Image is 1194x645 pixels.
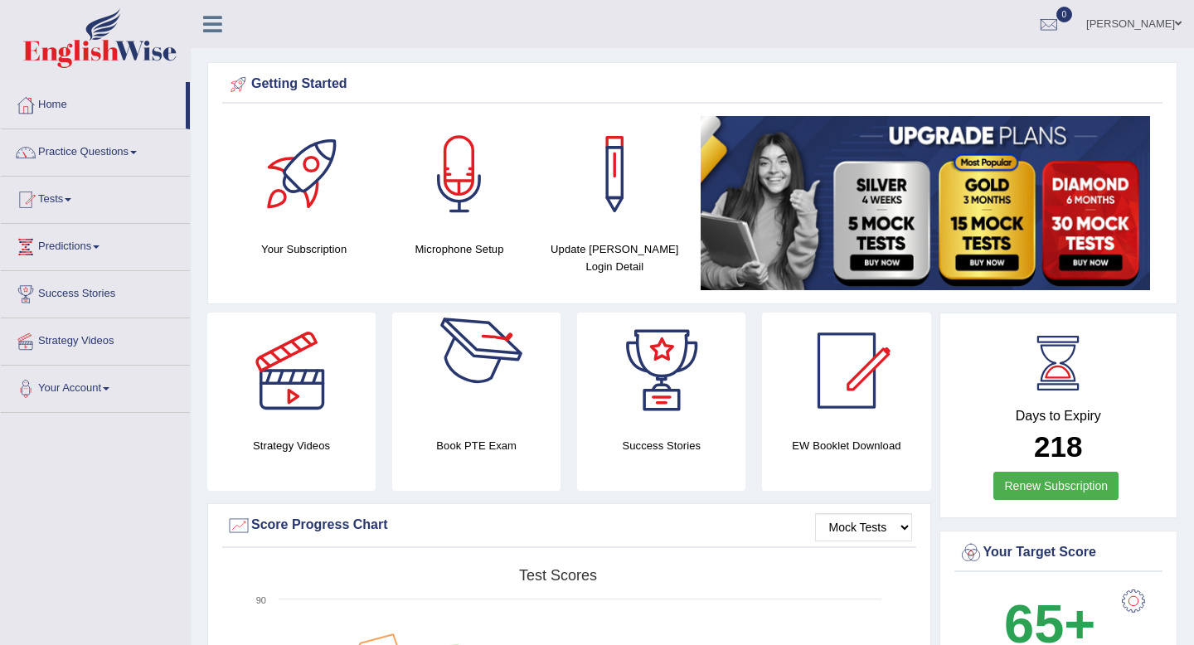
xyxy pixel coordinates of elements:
div: Score Progress Chart [226,513,912,538]
h4: Days to Expiry [959,409,1159,424]
span: 0 [1056,7,1073,22]
h4: EW Booklet Download [762,437,930,454]
h4: Your Subscription [235,240,373,258]
h4: Update [PERSON_NAME] Login Detail [546,240,684,275]
h4: Strategy Videos [207,437,376,454]
h4: Microphone Setup [390,240,528,258]
a: Practice Questions [1,129,190,171]
a: Predictions [1,224,190,265]
h4: Book PTE Exam [392,437,561,454]
h4: Success Stories [577,437,745,454]
div: Getting Started [226,72,1158,97]
tspan: Test scores [519,567,597,584]
a: Success Stories [1,271,190,313]
a: Your Account [1,366,190,407]
img: small5.jpg [701,116,1150,290]
a: Renew Subscription [993,472,1119,500]
b: 218 [1034,430,1082,463]
a: Home [1,82,186,124]
a: Tests [1,177,190,218]
a: Strategy Videos [1,318,190,360]
div: Your Target Score [959,541,1159,565]
text: 90 [256,595,266,605]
